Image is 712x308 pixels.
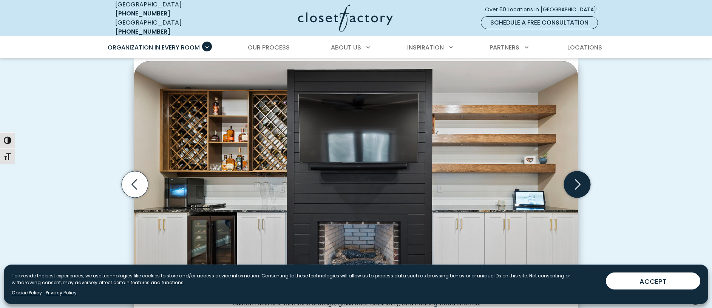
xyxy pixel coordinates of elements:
[115,9,170,18] a: [PHONE_NUMBER]
[485,3,604,16] a: Over 60 Locations in [GEOGRAPHIC_DATA]!
[567,43,602,52] span: Locations
[481,16,598,29] a: Schedule a Free Consultation
[12,289,42,296] a: Cookie Policy
[115,27,170,36] a: [PHONE_NUMBER]
[298,5,393,32] img: Closet Factory Logo
[490,43,519,52] span: Partners
[102,37,610,58] nav: Primary Menu
[561,168,593,201] button: Next slide
[407,43,444,52] span: Inspiration
[46,289,77,296] a: Privacy Policy
[606,272,700,289] button: ACCEPT
[331,43,361,52] span: About Us
[108,43,200,52] span: Organization in Every Room
[119,168,151,201] button: Previous slide
[12,272,600,286] p: To provide the best experiences, we use technologies like cookies to store and/or access device i...
[248,43,290,52] span: Our Process
[485,6,604,14] span: Over 60 Locations in [GEOGRAPHIC_DATA]!
[134,61,578,294] img: Custom wall unit with wine storage, glass cabinetry, and floating wood shelves flanking a firepla...
[134,294,578,307] figcaption: Custom wall unit with wine storage, glass door cabinetry, and floating wood shelves.
[115,18,225,36] div: [GEOGRAPHIC_DATA]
